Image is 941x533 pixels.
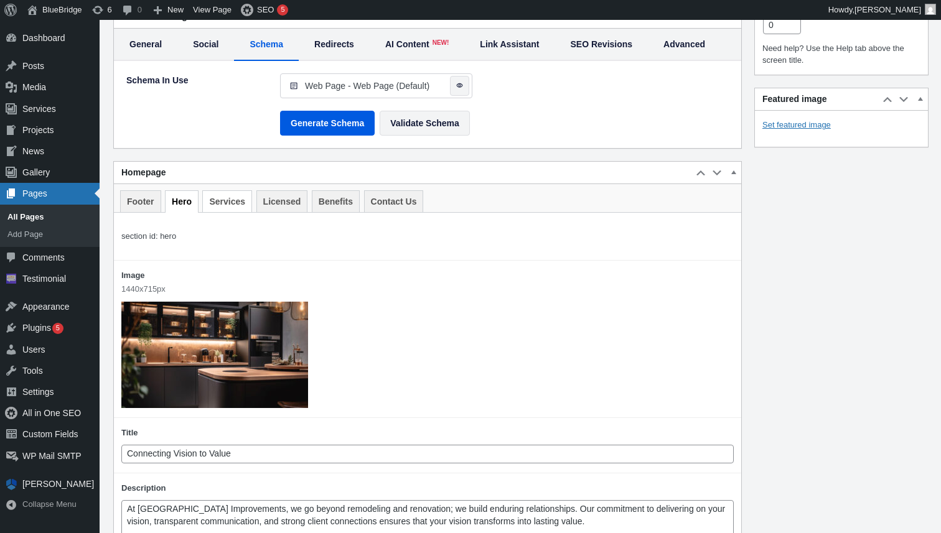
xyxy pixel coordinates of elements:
[725,165,741,181] button: Toggle panel: Homepage
[380,111,470,136] button: Validate Schema
[256,190,308,212] a: Licensed
[364,190,424,212] a: Contact Us
[129,39,162,51] span: General
[126,73,268,87] div: Schema In Use
[385,39,429,51] span: AI Content
[312,190,360,212] a: Benefits
[896,91,912,108] button: Move down
[305,73,434,98] span: Web Page - Web Page (Default)
[314,39,354,51] span: Redirects
[121,283,734,295] p: 1440х715рх
[879,91,896,108] button: Move up
[121,230,734,243] p: section id: hero
[571,39,633,51] span: SEO Revisions
[121,483,734,494] label: Description
[480,39,539,51] span: Link Assistant
[193,39,218,51] span: Social
[755,88,879,111] h2: Featured image
[762,42,920,67] p: Need help? Use the Help tab above the screen title.
[709,165,725,181] button: Move down
[114,162,693,184] h2: Homepage
[165,190,199,213] a: Hero
[912,91,928,108] button: Toggle panel: Featured image
[250,39,283,51] span: Schema
[429,39,449,47] span: NEW!
[121,427,734,438] label: Title
[202,190,252,212] a: Services
[854,5,921,14] span: [PERSON_NAME]
[693,165,709,181] button: Move up
[257,5,274,14] span: SEO
[121,270,734,281] label: Image
[663,39,705,51] span: Advanced
[762,119,920,131] a: Set featured image
[56,324,60,331] span: 5
[277,4,288,16] div: 5
[280,111,375,136] button: Generate Schema
[120,190,161,212] a: Footer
